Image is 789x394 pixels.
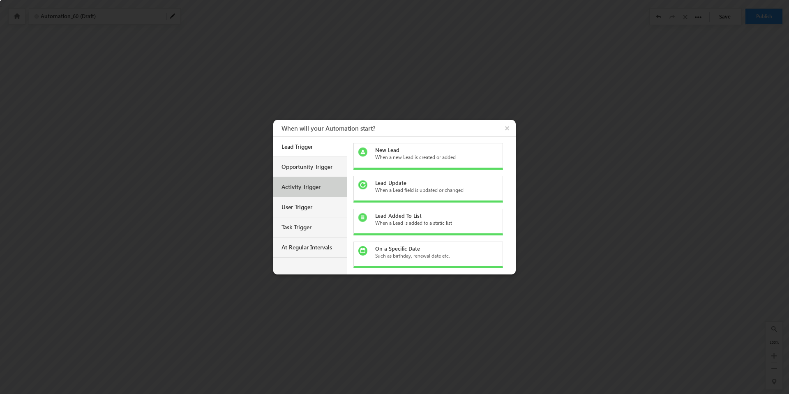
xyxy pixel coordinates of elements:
[281,203,341,211] div: User Trigger
[375,252,491,260] div: Such as birthday, renewal date etc.
[375,154,491,161] div: When a new Lead is created or added
[281,244,341,251] div: At Regular Intervals
[501,120,516,136] button: ×
[281,223,341,231] div: Task Trigger
[375,219,491,227] div: When a Lead is added to a static list
[375,179,491,187] div: Lead Update
[375,212,491,219] div: Lead Added To List
[281,120,516,136] h3: When will your Automation start?
[375,146,491,154] div: New Lead
[281,183,341,191] div: Activity Trigger
[375,245,491,252] div: On a Specific Date
[281,163,341,171] div: Opportunity Trigger
[281,143,341,150] div: Lead Trigger
[375,187,491,194] div: When a Lead field is updated or changed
